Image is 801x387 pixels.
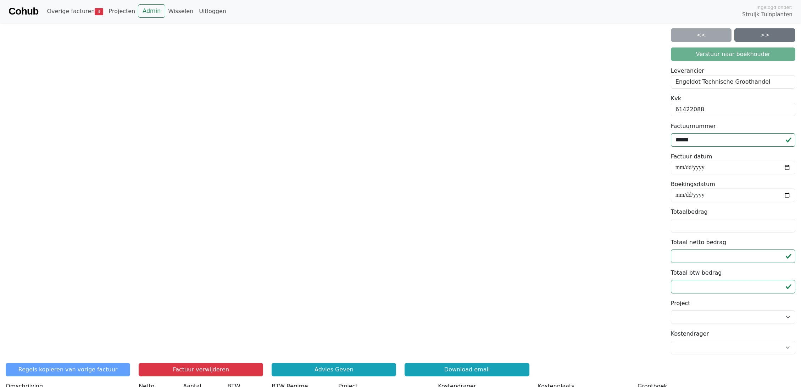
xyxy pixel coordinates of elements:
[165,4,196,18] a: Wisselen
[44,4,106,18] a: Overige facturen4
[671,94,681,103] label: Kvk
[742,11,792,19] span: Struijk Tuinplanten
[9,3,38,20] a: Cohub
[139,363,263,376] button: Factuur verwijderen
[272,363,396,376] a: Advies Geven
[95,8,103,15] span: 4
[671,299,690,308] label: Project
[756,4,792,11] span: Ingelogd onder:
[671,269,722,277] label: Totaal btw bedrag
[106,4,138,18] a: Projecten
[405,363,529,376] a: Download email
[671,208,708,216] label: Totaalbedrag
[671,122,716,130] label: Factuurnummer
[671,180,715,189] label: Boekingsdatum
[734,28,795,42] a: >>
[671,67,704,75] label: Leverancier
[671,75,795,89] div: Engeldot Technische Groothandel
[138,4,165,18] a: Admin
[671,152,712,161] label: Factuur datum
[671,103,795,116] div: 61422088
[671,238,726,247] label: Totaal netto bedrag
[196,4,229,18] a: Uitloggen
[671,330,709,338] label: Kostendrager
